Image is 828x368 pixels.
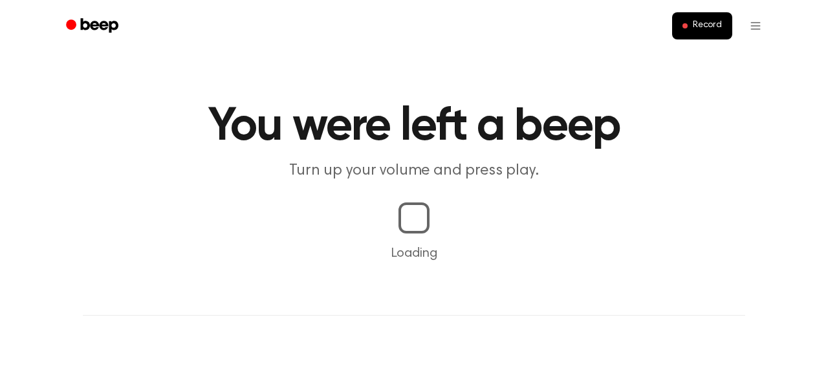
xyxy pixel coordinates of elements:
p: Turn up your volume and press play. [166,160,662,182]
button: Record [672,12,732,39]
p: Loading [16,244,812,263]
a: Beep [57,14,130,39]
span: Record [693,20,722,32]
h1: You were left a beep [83,103,745,150]
button: Open menu [740,10,771,41]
